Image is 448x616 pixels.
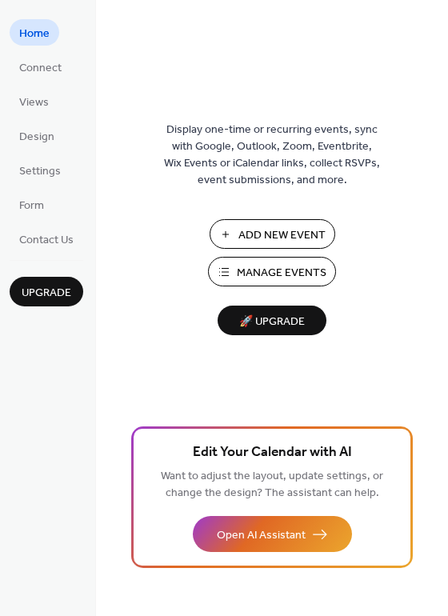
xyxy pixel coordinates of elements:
[19,232,74,249] span: Contact Us
[193,516,352,552] button: Open AI Assistant
[19,60,62,77] span: Connect
[10,277,83,306] button: Upgrade
[22,285,71,302] span: Upgrade
[19,26,50,42] span: Home
[19,198,44,214] span: Form
[10,191,54,218] a: Form
[19,129,54,146] span: Design
[10,54,71,80] a: Connect
[208,257,336,286] button: Manage Events
[10,157,70,183] a: Settings
[161,466,383,504] span: Want to adjust the layout, update settings, or change the design? The assistant can help.
[10,122,64,149] a: Design
[164,122,380,189] span: Display one-time or recurring events, sync with Google, Outlook, Zoom, Eventbrite, Wix Events or ...
[217,527,306,544] span: Open AI Assistant
[237,265,326,282] span: Manage Events
[19,94,49,111] span: Views
[10,88,58,114] a: Views
[210,219,335,249] button: Add New Event
[10,19,59,46] a: Home
[193,442,352,464] span: Edit Your Calendar with AI
[218,306,326,335] button: 🚀 Upgrade
[19,163,61,180] span: Settings
[238,227,326,244] span: Add New Event
[10,226,83,252] a: Contact Us
[227,311,317,333] span: 🚀 Upgrade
